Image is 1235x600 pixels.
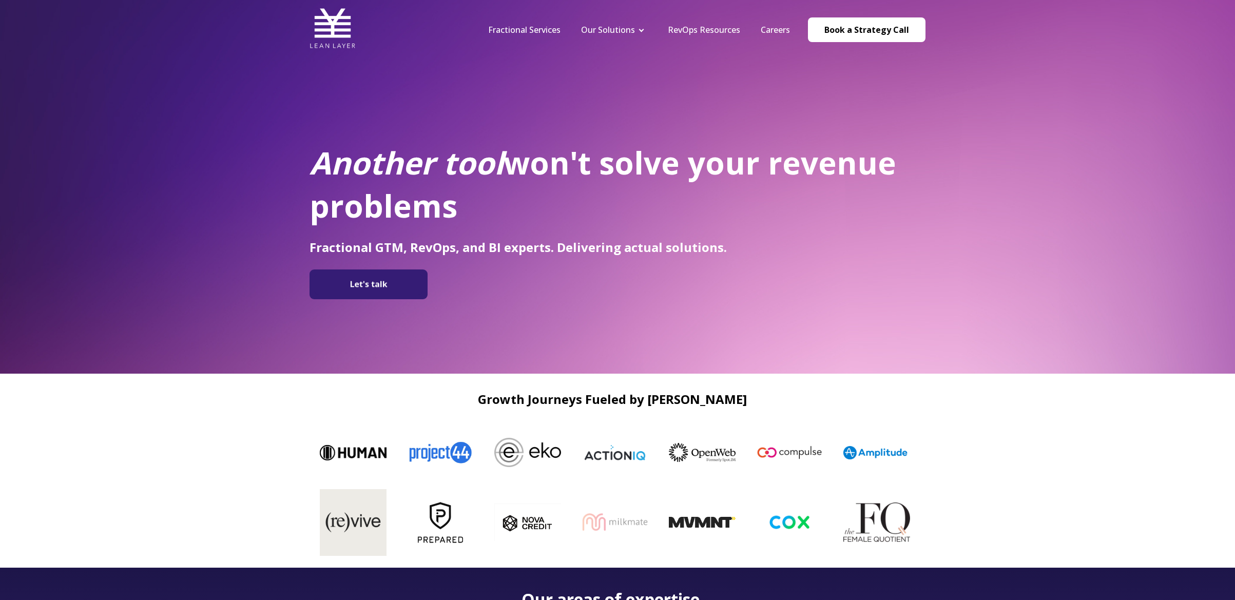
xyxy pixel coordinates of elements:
img: Prepared-Logo [409,489,475,556]
a: Fractional Services [488,24,561,35]
a: Careers [761,24,790,35]
img: OpenWeb [668,443,735,462]
a: RevOps Resources [668,24,740,35]
span: Fractional GTM, RevOps, and BI experts. Delivering actual solutions. [310,239,727,256]
img: Lean Layer Logo [310,5,356,51]
img: milkmate [583,512,650,532]
img: nova_c [496,504,563,541]
img: Human [319,445,385,460]
div: Navigation Menu [478,24,800,35]
span: won't solve your revenue problems [310,142,896,227]
img: MVMNT [670,517,737,528]
img: Amplitude [842,446,909,459]
img: The FQ [845,502,912,542]
img: Eko [493,438,560,467]
em: Another tool [310,142,504,184]
img: Let's talk [315,274,422,295]
img: Project44 [406,435,473,470]
a: Our Solutions [581,24,635,35]
img: ActionIQ [581,444,647,461]
img: cox-logo-og-image [758,511,824,533]
img: Compulse [755,435,822,470]
h2: Growth Journeys Fueled by [PERSON_NAME] [310,392,915,406]
img: byrevive [321,489,388,556]
a: Book a Strategy Call [808,17,925,42]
